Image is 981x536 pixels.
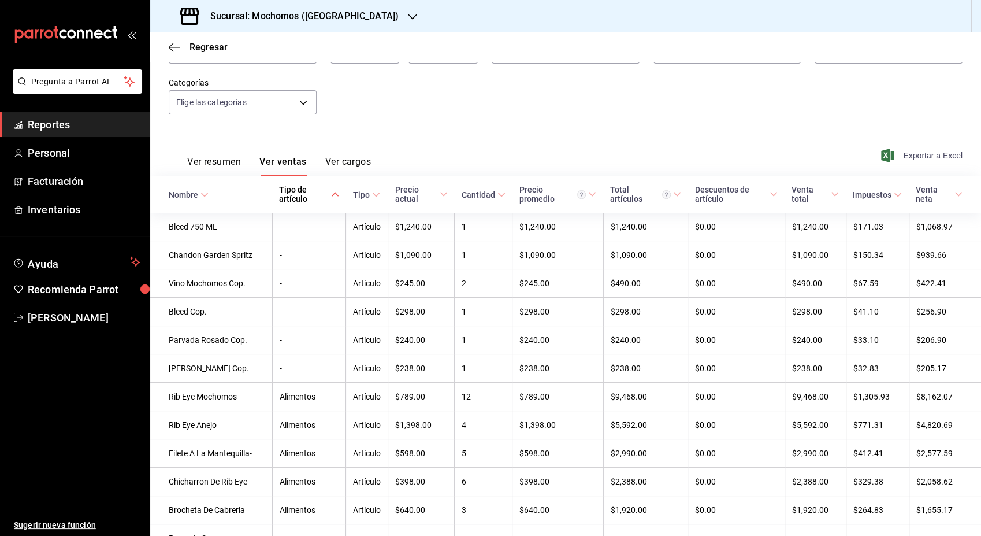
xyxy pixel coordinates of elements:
[512,213,603,241] td: $1,240.00
[785,326,846,354] td: $240.00
[150,439,272,468] td: Filete A La Mantequilla-
[462,190,495,199] div: Cantidad
[909,383,981,411] td: $8,162.07
[909,496,981,524] td: $1,655.17
[28,117,140,132] span: Reportes
[785,468,846,496] td: $2,388.00
[388,496,455,524] td: $640.00
[512,298,603,326] td: $298.00
[785,411,846,439] td: $5,592.00
[346,468,388,496] td: Artículo
[512,439,603,468] td: $598.00
[325,156,371,176] button: Ver cargos
[688,213,785,241] td: $0.00
[279,185,328,204] div: Tipo de artículo
[150,468,272,496] td: Chicharron De Rib Eye
[272,326,345,354] td: -
[169,190,198,199] div: Nombre
[455,241,512,269] td: 1
[346,354,388,383] td: Artículo
[603,298,688,326] td: $298.00
[259,156,307,176] button: Ver ventas
[846,496,909,524] td: $264.83
[388,241,455,269] td: $1,090.00
[388,411,455,439] td: $1,398.00
[846,298,909,326] td: $41.10
[272,354,345,383] td: -
[792,185,839,204] span: Venta total
[688,468,785,496] td: $0.00
[388,439,455,468] td: $598.00
[28,173,140,189] span: Facturación
[176,97,247,108] span: Elige las categorías
[688,241,785,269] td: $0.00
[512,326,603,354] td: $240.00
[909,354,981,383] td: $205.17
[785,298,846,326] td: $298.00
[688,354,785,383] td: $0.00
[346,411,388,439] td: Artículo
[28,202,140,217] span: Inventarios
[512,354,603,383] td: $238.00
[353,190,370,199] div: Tipo
[688,383,785,411] td: $0.00
[272,241,345,269] td: -
[603,241,688,269] td: $1,090.00
[603,496,688,524] td: $1,920.00
[695,185,778,204] span: Descuentos de artículo
[610,185,681,204] span: Total artículos
[577,190,586,199] svg: Precio promedio = Total artículos / cantidad
[28,310,140,326] span: [PERSON_NAME]
[792,185,828,204] div: Venta total
[150,496,272,524] td: Brocheta De Cabreria
[388,354,455,383] td: $238.00
[346,213,388,241] td: Artículo
[395,185,437,204] div: Precio actual
[785,269,846,298] td: $490.00
[846,326,909,354] td: $33.10
[853,190,902,199] span: Impuestos
[603,354,688,383] td: $238.00
[189,42,228,53] span: Regresar
[150,241,272,269] td: Chandon Garden Spritz
[14,519,140,531] span: Sugerir nueva función
[909,269,981,298] td: $422.41
[388,213,455,241] td: $1,240.00
[28,145,140,161] span: Personal
[395,185,448,204] span: Precio actual
[455,298,512,326] td: 1
[688,298,785,326] td: $0.00
[455,468,512,496] td: 6
[846,269,909,298] td: $67.59
[785,213,846,241] td: $1,240.00
[127,30,136,39] button: open_drawer_menu
[603,411,688,439] td: $5,592.00
[883,149,963,162] button: Exportar a Excel
[909,326,981,354] td: $206.90
[8,84,142,96] a: Pregunta a Parrot AI
[455,439,512,468] td: 5
[28,255,125,269] span: Ayuda
[462,190,506,199] span: Cantidad
[346,439,388,468] td: Artículo
[388,383,455,411] td: $789.00
[455,326,512,354] td: 1
[28,282,140,297] span: Recomienda Parrot
[853,190,891,199] div: Impuestos
[916,185,952,204] div: Venta neta
[187,156,241,176] button: Ver resumen
[150,326,272,354] td: Parvada Rosado Cop.
[603,269,688,298] td: $490.00
[909,439,981,468] td: $2,577.59
[688,439,785,468] td: $0.00
[603,439,688,468] td: $2,990.00
[909,411,981,439] td: $4,820.69
[272,468,345,496] td: Alimentos
[455,213,512,241] td: 1
[688,496,785,524] td: $0.00
[603,326,688,354] td: $240.00
[455,411,512,439] td: 4
[512,411,603,439] td: $1,398.00
[603,468,688,496] td: $2,388.00
[388,269,455,298] td: $245.00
